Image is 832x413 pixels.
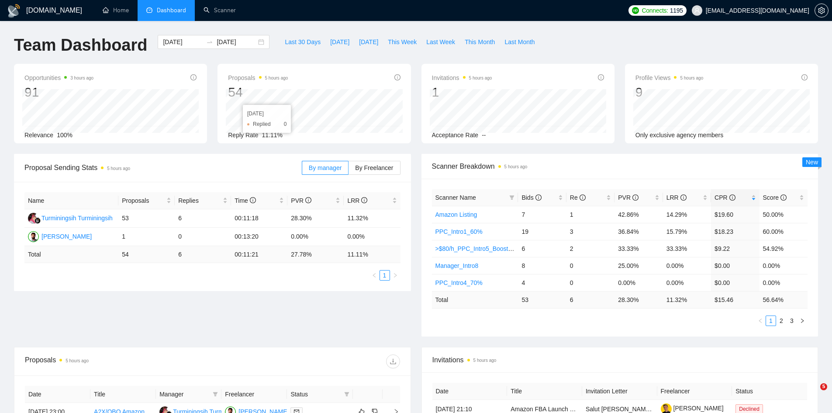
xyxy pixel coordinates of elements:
td: 53 [518,291,566,308]
li: Next Page [797,316,808,326]
td: 14.29% [663,206,711,223]
td: $18.23 [711,223,759,240]
div: 54 [228,84,288,101]
td: 27.78 % [287,246,344,263]
span: This Week [388,37,417,47]
span: [DATE] [359,37,378,47]
span: info-circle [190,74,197,80]
td: 25.00% [615,257,663,274]
button: Last Month [500,35,539,49]
span: left [372,273,377,278]
span: filter [213,392,218,397]
td: 60.00% [760,223,808,240]
a: PPC_Intro4_70% [435,279,483,286]
td: 28.30% [287,209,344,228]
img: T [28,213,39,224]
span: Time [235,197,255,204]
td: 0.00% [760,257,808,274]
span: info-circle [361,197,367,203]
button: [DATE] [354,35,383,49]
a: homeHome [103,7,129,14]
th: Name [24,192,118,209]
span: right [393,273,398,278]
input: Start date [163,37,203,47]
th: Freelancer [657,383,732,400]
th: Status [732,383,807,400]
div: Turminingsih Turminingsih [41,213,113,223]
a: searchScanner [204,7,236,14]
a: 2 [777,316,786,326]
td: 4 [518,274,566,291]
td: $9.22 [711,240,759,257]
span: right [800,318,805,323]
td: $ 15.46 [711,291,759,308]
td: $0.00 [711,274,759,291]
td: 0 [566,274,615,291]
th: Manager [156,386,221,403]
span: info-circle [729,194,735,201]
button: This Month [460,35,500,49]
td: 15.79% [663,223,711,240]
span: Re [570,194,586,201]
span: info-circle [580,194,586,201]
span: info-circle [801,74,808,80]
td: 54 [118,246,175,263]
td: 6 [175,209,231,228]
div: 91 [24,84,93,101]
td: 0 [566,257,615,274]
a: setting [815,7,829,14]
td: 1 [118,228,175,246]
td: 56.64 % [760,291,808,308]
td: 6 [566,291,615,308]
td: 28.30 % [615,291,663,308]
button: Last 30 Days [280,35,325,49]
span: Dashboard [157,7,186,14]
td: 54.92% [760,240,808,257]
li: Replied [247,120,287,128]
td: 53 [118,209,175,228]
span: info-circle [680,194,687,201]
time: 5 hours ago [66,358,89,363]
td: Total [432,291,518,308]
span: Last Month [504,37,535,47]
td: 11.32% [344,209,400,228]
div: [DATE] [247,109,287,118]
th: Freelancer [221,386,287,403]
span: info-circle [250,197,256,203]
span: Relevance [24,132,53,139]
td: 7 [518,206,566,223]
span: filter [342,388,351,401]
span: 1195 [670,6,683,15]
a: Declined [735,405,766,412]
td: 0.00% [344,228,400,246]
span: info-circle [305,197,311,203]
div: 9 [635,84,704,101]
span: Scanner Name [435,194,476,201]
span: Proposals [122,196,165,205]
button: This Week [383,35,421,49]
li: Next Page [390,270,400,281]
td: 00:13:20 [231,228,287,246]
span: info-circle [632,194,639,201]
td: 1 [566,206,615,223]
div: Proposals [25,354,212,368]
td: 00:11:18 [231,209,287,228]
span: Connects: [642,6,668,15]
span: PVR [291,197,311,204]
button: download [386,354,400,368]
span: Scanner Breakdown [432,161,808,172]
span: Only exclusive agency members [635,132,724,139]
td: 11.11 % [344,246,400,263]
td: 0.00% [663,274,711,291]
span: 5 [820,383,827,390]
time: 5 hours ago [680,76,703,80]
span: Acceptance Rate [432,132,479,139]
span: left [758,318,763,323]
li: 2 [776,316,787,326]
th: Invitation Letter [582,383,657,400]
span: Replies [178,196,221,205]
img: upwork-logo.png [632,7,639,14]
li: Previous Page [369,270,380,281]
span: download [387,358,400,365]
a: 1 [380,271,390,280]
